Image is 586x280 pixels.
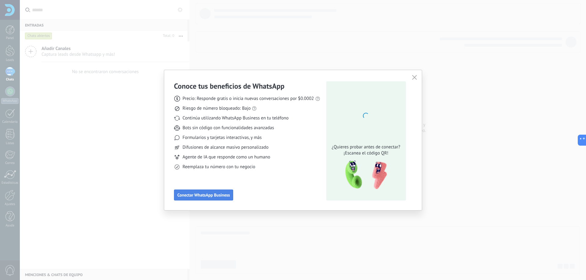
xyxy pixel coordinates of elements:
button: Conectar WhatsApp Business [174,190,233,200]
span: Precio: Responde gratis o inicia nuevas conversaciones por $0.0002 [183,96,314,102]
span: Difusiones de alcance masivo personalizado [183,144,269,151]
img: qr-pic-1x.png [340,159,388,191]
span: Bots sin código con funcionalidades avanzadas [183,125,274,131]
span: Agente de IA que responde como un humano [183,154,270,160]
span: Reemplaza tu número con tu negocio [183,164,255,170]
h3: Conoce tus beneficios de WhatsApp [174,81,284,91]
span: Conectar WhatsApp Business [177,193,230,197]
span: Riesgo de número bloqueado: Bajo [183,105,251,112]
span: Formularios y tarjetas interactivas, y más [183,135,262,141]
span: ¡Escanea el código QR! [330,150,402,156]
span: Continúa utilizando WhatsApp Business en tu teléfono [183,115,288,121]
span: ¿Quieres probar antes de conectar? [330,144,402,150]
